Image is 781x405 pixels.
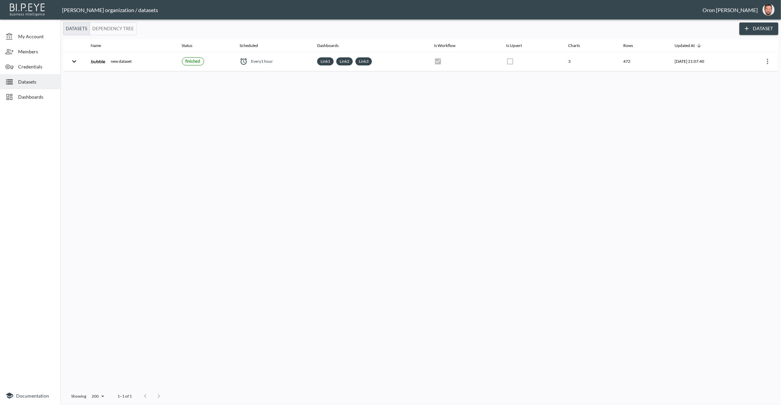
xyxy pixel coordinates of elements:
span: Credentials [18,63,55,70]
span: Name [91,42,110,50]
span: Charts [568,42,589,50]
div: Link1 [317,57,334,65]
div: Is Upsert [506,42,522,50]
div: Is Workflow [434,42,455,50]
div: Oron [PERSON_NAME] [702,7,758,13]
span: Rows [623,42,642,50]
div: [PERSON_NAME] organization / datasets [62,7,702,13]
img: bipeye-logo [8,2,47,17]
button: Datasets [63,22,90,35]
div: Dashboards [317,42,339,50]
span: Dashboards [317,42,347,50]
button: Dataset [739,22,778,35]
th: 2025-09-09, 21:07:40 [669,52,740,71]
span: finished [186,58,200,64]
th: {"type":"div","key":null,"ref":null,"props":{"style":{"display":"flex","gap":16,"alignItems":"cen... [85,52,177,71]
th: {"type":{},"key":null,"ref":null,"props":{"size":"small","label":{"type":{},"key":null,"ref":null... [177,52,235,71]
span: Documentation [16,393,49,399]
p: 1–1 of 1 [117,393,132,399]
div: Link3 [355,57,372,65]
th: 472 [618,52,669,71]
img: f7df4f0b1e237398fe25aedd0497c453 [763,4,775,16]
span: Every 1 hour [251,58,273,64]
a: Link3 [357,57,370,65]
th: {"type":{"isMobxInjector":true,"displayName":"inject-with-userStore-stripeStore-datasetsStore(Obj... [740,52,778,71]
div: Charts [568,42,580,50]
p: Showing [71,393,86,399]
span: Dashboards [18,93,55,100]
div: Name [91,42,101,50]
div: Scheduled [240,42,258,50]
a: Documentation [5,392,55,400]
span: My Account [18,33,55,40]
th: {"type":{},"key":null,"ref":null,"props":{"disabled":true,"checked":false,"color":"primary","styl... [501,52,563,71]
button: more [762,56,773,67]
button: Dependency Tree [90,22,137,35]
span: Updated At [675,42,703,50]
span: Is Upsert [506,42,531,50]
th: 3 [563,52,618,71]
div: new dataset [91,54,171,69]
span: Members [18,48,55,55]
a: Link2 [338,57,351,65]
div: Platform [63,22,137,35]
div: Link2 [336,57,353,65]
button: oron@bipeye.com [758,2,779,18]
div: 200 [89,392,107,401]
span: Status [182,42,201,50]
th: {"type":"div","key":null,"ref":null,"props":{"style":{"display":"flex","flexWrap":"wrap","gap":6}... [312,52,428,71]
img: bubble.io icon [91,54,105,69]
a: Link1 [319,57,332,65]
div: Updated At [675,42,695,50]
span: Datasets [18,78,55,85]
button: expand row [68,56,80,67]
span: Is Workflow [434,42,464,50]
th: {"type":"div","key":null,"ref":null,"props":{"style":{"display":"flex","alignItems":"center","col... [234,52,312,71]
th: {"type":{},"key":null,"ref":null,"props":{"disabled":true,"checked":true,"color":"primary","style... [429,52,501,71]
span: Scheduled [240,42,267,50]
div: Status [182,42,193,50]
div: Rows [623,42,633,50]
